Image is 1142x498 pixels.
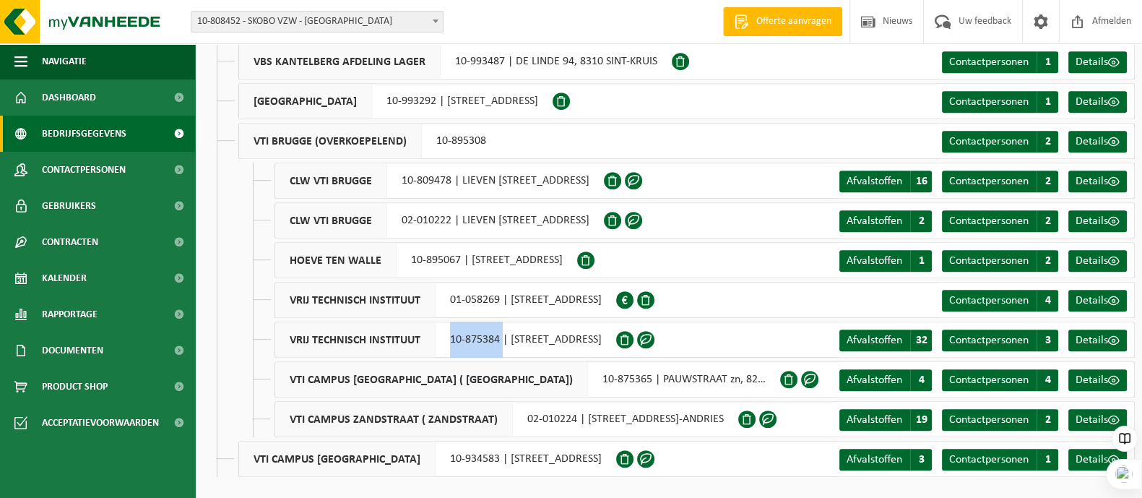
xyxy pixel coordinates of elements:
a: Details [1068,290,1127,312]
span: Documenten [42,332,103,369]
span: Contracten [42,224,98,260]
span: 4 [1037,290,1058,312]
span: Contactpersonen [949,56,1029,68]
a: Contactpersonen 1 [942,51,1058,73]
span: HOEVE TEN WALLE [275,243,397,278]
span: 32 [910,330,932,351]
span: Afvalstoffen [847,414,902,426]
span: Details [1076,414,1108,426]
a: Contactpersonen 2 [942,409,1058,431]
a: Details [1068,210,1127,232]
span: VTI CAMPUS ZANDSTRAAT ( ZANDSTRAAT) [275,402,513,437]
span: Contactpersonen [949,414,1029,426]
span: 4 [1037,369,1058,391]
a: Details [1068,330,1127,351]
div: 10-895308 [238,123,501,159]
span: 2 [1037,409,1058,431]
a: Contactpersonen 2 [942,210,1058,232]
span: Navigatie [42,43,87,80]
a: Afvalstoffen 2 [839,210,932,232]
span: Details [1076,255,1108,267]
span: 2 [1037,171,1058,192]
span: Contactpersonen [949,374,1029,386]
span: Contactpersonen [949,255,1029,267]
span: 10-808452 - SKOBO VZW - BRUGGE [191,12,443,32]
span: VTI CAMPUS [GEOGRAPHIC_DATA] ( [GEOGRAPHIC_DATA]) [275,362,588,397]
a: Afvalstoffen 19 [839,409,932,431]
span: Kalender [42,260,87,296]
div: 10-993487 | DE LINDE 94, 8310 SINT-KRUIS [238,43,672,80]
a: Details [1068,369,1127,391]
span: [GEOGRAPHIC_DATA] [239,84,372,119]
a: Details [1068,449,1127,471]
span: 1 [1037,91,1058,113]
span: 10-808452 - SKOBO VZW - BRUGGE [191,11,444,33]
span: VTI BRUGGE (OVERKOEPELEND) [239,124,422,158]
a: Contactpersonen 4 [942,290,1058,312]
a: Details [1068,409,1127,431]
div: 10-875365 | PAUWSTRAAT zn, 8200 SINT-ANDRIES [274,361,780,398]
a: Contactpersonen 1 [942,91,1058,113]
span: 4 [910,369,932,391]
span: VTI CAMPUS [GEOGRAPHIC_DATA] [239,442,436,476]
span: Afvalstoffen [847,215,902,227]
span: Afvalstoffen [847,335,902,346]
a: Afvalstoffen 3 [839,449,932,471]
div: 10-875384 | [STREET_ADDRESS] [274,322,616,358]
span: Details [1076,374,1108,386]
span: Afvalstoffen [847,255,902,267]
span: CLW VTI BRUGGE [275,163,387,198]
span: 2 [910,210,932,232]
span: Dashboard [42,80,96,116]
span: 2 [1037,131,1058,153]
a: Details [1068,131,1127,153]
a: Contactpersonen 1 [942,449,1058,471]
span: Offerte aanvragen [753,14,835,29]
span: 3 [910,449,932,471]
span: Afvalstoffen [847,374,902,386]
span: 1 [910,250,932,272]
a: Afvalstoffen 32 [839,330,932,351]
a: Afvalstoffen 4 [839,369,932,391]
div: 10-993292 | [STREET_ADDRESS] [238,83,553,119]
a: Details [1068,171,1127,192]
a: Contactpersonen 2 [942,250,1058,272]
div: 10-934583 | [STREET_ADDRESS] [238,441,616,477]
span: Bedrijfsgegevens [42,116,126,152]
div: 01-058269 | [STREET_ADDRESS] [274,282,616,318]
span: VRIJ TECHNISCH INSTITUUT [275,283,436,317]
span: Product Shop [42,369,108,405]
span: VRIJ TECHNISCH INSTITUUT [275,322,436,357]
span: Contactpersonen [949,295,1029,306]
a: Details [1068,51,1127,73]
span: Gebruikers [42,188,96,224]
span: Contactpersonen [949,136,1029,147]
span: Details [1076,295,1108,306]
span: 1 [1037,449,1058,471]
div: 02-010222 | LIEVEN [STREET_ADDRESS] [274,202,604,239]
span: Details [1076,136,1108,147]
span: Details [1076,454,1108,465]
span: 1 [1037,51,1058,73]
span: Contactpersonen [949,96,1029,108]
div: 10-809478 | LIEVEN [STREET_ADDRESS] [274,163,604,199]
span: Details [1076,96,1108,108]
div: 10-895067 | [STREET_ADDRESS] [274,242,577,278]
span: Details [1076,56,1108,68]
a: Contactpersonen 2 [942,171,1058,192]
span: VBS KANTELBERG AFDELING LAGER [239,44,441,79]
span: Contactpersonen [949,215,1029,227]
span: CLW VTI BRUGGE [275,203,387,238]
a: Details [1068,250,1127,272]
span: Afvalstoffen [847,176,902,187]
span: Details [1076,215,1108,227]
span: 2 [1037,250,1058,272]
span: 16 [910,171,932,192]
div: 02-010224 | [STREET_ADDRESS]-ANDRIES [274,401,738,437]
a: Contactpersonen 2 [942,131,1058,153]
a: Afvalstoffen 1 [839,250,932,272]
span: Acceptatievoorwaarden [42,405,159,441]
span: Contactpersonen [949,335,1029,346]
span: 2 [1037,210,1058,232]
span: Contactpersonen [949,454,1029,465]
